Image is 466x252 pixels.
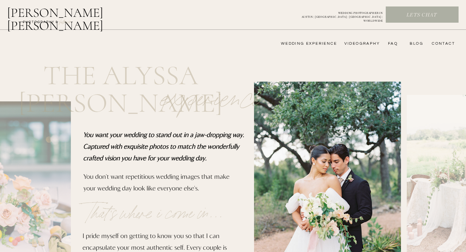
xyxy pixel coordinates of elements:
a: wedding experience [272,41,337,46]
a: CONTACT [430,41,455,46]
a: photography & [19,20,62,28]
p: That's where i come in... [84,192,245,238]
a: WEDDING PHOTOGRAPHER INAUSTIN | [GEOGRAPHIC_DATA] | [GEOGRAPHIC_DATA] | WORLDWIDE [291,11,383,18]
p: You don't want repetitious wedding images that make your wedding day look like everyone else's. [83,170,239,200]
b: You want your wedding to stand out in a jaw-dropping way. Captured with exquisite photos to match... [83,131,244,162]
p: WEDDING PHOTOGRAPHER IN AUSTIN | [GEOGRAPHIC_DATA] | [GEOGRAPHIC_DATA] | WORLDWIDE [291,11,383,18]
a: [PERSON_NAME] [PERSON_NAME] [7,6,137,22]
a: bLog [407,41,423,46]
a: Lets chat [386,12,457,19]
a: FILMs [53,17,77,25]
a: videography [342,41,380,46]
a: FAQ [385,41,398,46]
